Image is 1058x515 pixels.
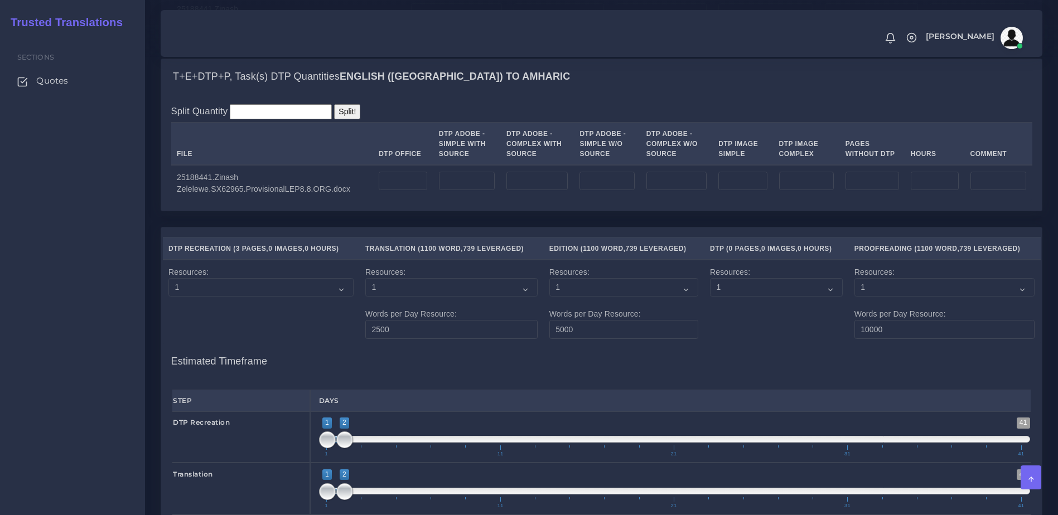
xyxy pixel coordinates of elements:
span: 1 [322,417,332,428]
input: Split! [334,104,360,119]
td: 25188441.Zinash Zelelewe.SX62965.ProvisionalLEP8.8.ORG.docx [171,165,373,201]
span: 739 Leveraged [625,245,683,252]
td: Resources: Words per Day Resource: [360,260,544,344]
span: 21 [669,503,679,508]
span: [PERSON_NAME] [926,32,994,40]
th: DTP Adobe - Simple With Source [433,123,500,166]
span: 21 [669,451,679,456]
a: Quotes [8,69,137,93]
strong: Days [319,396,339,405]
span: 1 [323,503,330,508]
td: Resources: [704,260,848,344]
span: Quotes [36,75,68,87]
div: T+E+DTP+P, Task(s) DTP QuantitiesEnglish ([GEOGRAPHIC_DATA]) TO Amharic [161,95,1042,211]
span: 41 [1017,469,1030,480]
strong: DTP Recreation [173,418,230,426]
span: 41 [1016,503,1026,508]
h2: Trusted Translations [3,16,123,29]
th: DTP ( , , ) [704,237,848,260]
th: Edition ( , ) [543,237,704,260]
h4: Estimated Timeframe [171,344,1032,368]
th: DTP Recreation ( , , ) [163,237,360,260]
span: 3 Pages [236,245,267,252]
span: 1 [323,451,330,456]
span: 1100 Word [917,245,957,252]
span: 1100 Word [583,245,623,252]
th: Comment [964,123,1032,166]
span: 1100 Word [421,245,461,252]
span: 0 Images [268,245,302,252]
span: 31 [843,451,852,456]
td: Resources: Words per Day Resource: [848,260,1040,344]
span: 1 [322,469,332,480]
th: DTP Image Complex [773,123,839,166]
th: Proofreading ( , ) [848,237,1040,260]
h4: T+E+DTP+P, Task(s) DTP Quantities [173,71,570,83]
span: 739 Leveraged [463,245,521,252]
span: 0 Pages [729,245,760,252]
span: 739 Leveraged [959,245,1017,252]
img: avatar [1001,27,1023,49]
th: Pages Without DTP [839,123,905,166]
th: Hours [905,123,964,166]
span: 0 Images [761,245,795,252]
span: 11 [496,451,505,456]
span: 2 [340,469,349,480]
th: DTP Adobe - Complex With Source [501,123,574,166]
span: 31 [843,503,852,508]
a: Trusted Translations [3,13,123,32]
b: English ([GEOGRAPHIC_DATA]) TO Amharic [340,71,570,82]
strong: Translation [173,470,213,478]
th: DTP Office [373,123,433,166]
span: 2 [340,417,349,428]
th: Translation ( , ) [360,237,544,260]
div: T+E+DTP+P, Task(s) DTP QuantitiesEnglish ([GEOGRAPHIC_DATA]) TO Amharic [161,59,1042,95]
strong: Step [173,396,192,405]
th: DTP Image Simple [713,123,773,166]
span: 11 [496,503,505,508]
th: DTP Adobe - Simple W/O Source [574,123,640,166]
td: Resources: Words per Day Resource: [543,260,704,344]
th: File [171,123,373,166]
a: [PERSON_NAME]avatar [920,27,1027,49]
span: 41 [1016,451,1026,456]
td: Resources: [163,260,360,344]
th: DTP Adobe - Complex W/O Source [640,123,713,166]
label: Split Quantity [171,104,228,118]
span: 0 Hours [305,245,336,252]
span: 41 [1017,417,1030,428]
span: 0 Hours [798,245,829,252]
span: Sections [17,53,54,61]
